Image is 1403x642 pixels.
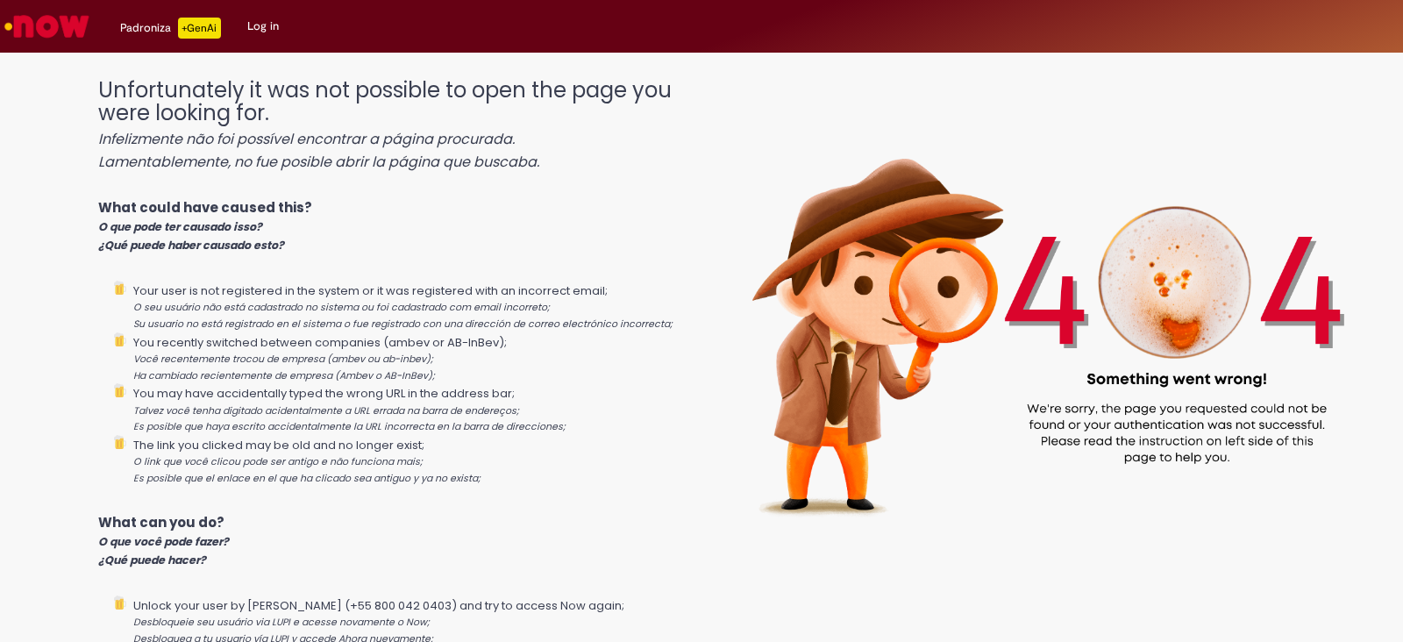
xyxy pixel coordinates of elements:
[133,404,519,417] i: Talvez você tenha digitado acidentalmente a URL errada na barra de endereços;
[178,18,221,39] p: +GenAi
[133,317,673,331] i: Su usuario no está registrado en el sistema o fue registrado con una dirección de correo electrón...
[133,332,686,384] li: You recently switched between companies (ambev or AB-InBev);
[98,513,686,569] p: What can you do?
[98,79,686,172] h1: Unfortunately it was not possible to open the page you were looking for.
[98,238,284,253] i: ¿Qué puede haber causado esto?
[2,9,92,44] img: ServiceNow
[120,18,221,39] div: Padroniza
[98,129,515,149] i: Infelizmente não foi possível encontrar a página procurada.
[133,472,481,485] i: Es posible que el enlace en el que ha clicado sea antiguo y ya no exista;
[133,435,686,487] li: The link you clicked may be old and no longer exist;
[686,61,1403,562] img: 404_ambev_new.png
[133,301,550,314] i: O seu usuário não está cadastrado no sistema ou foi cadastrado com email incorreto;
[133,353,433,366] i: Você recentemente trocou de empresa (ambev ou ab-inbev);
[133,455,423,468] i: O link que você clicou pode ser antigo e não funciona mais;
[133,420,566,433] i: Es posible que haya escrito accidentalmente la URL incorrecta en la barra de direcciones;
[133,616,430,629] i: Desbloqueie seu usuário via LUPI e acesse novamente o Now;
[98,553,206,567] i: ¿Qué puede hacer?
[98,152,539,172] i: Lamentablemente, no fue posible abrir la página que buscaba.
[133,281,686,332] li: Your user is not registered in the system or it was registered with an incorrect email;
[133,369,435,382] i: Ha cambiado recientemente de empresa (Ambev o AB-InBev);
[98,534,229,549] i: O que você pode fazer?
[98,198,686,254] p: What could have caused this?
[98,219,262,234] i: O que pode ter causado isso?
[133,383,686,435] li: You may have accidentally typed the wrong URL in the address bar;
